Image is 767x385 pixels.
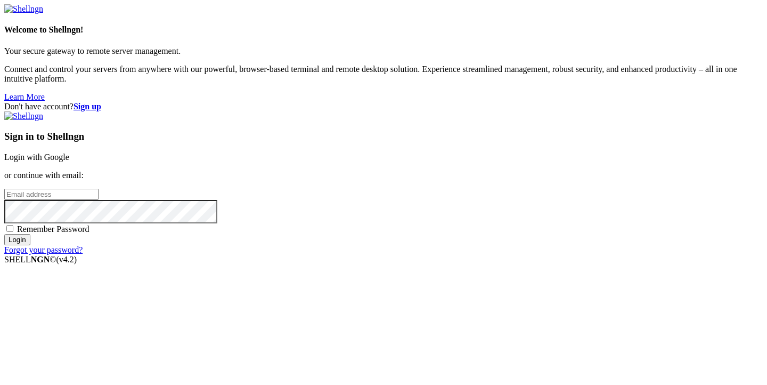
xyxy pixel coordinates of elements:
input: Login [4,234,30,245]
p: Connect and control your servers from anywhere with our powerful, browser-based terminal and remo... [4,65,763,84]
input: Email address [4,189,99,200]
span: SHELL © [4,255,77,264]
a: Login with Google [4,153,69,162]
input: Remember Password [6,225,13,232]
p: Your secure gateway to remote server management. [4,46,763,56]
a: Forgot your password? [4,245,83,254]
p: or continue with email: [4,171,763,180]
img: Shellngn [4,111,43,121]
h4: Welcome to Shellngn! [4,25,763,35]
span: Remember Password [17,224,89,234]
b: NGN [31,255,50,264]
div: Don't have account? [4,102,763,111]
img: Shellngn [4,4,43,14]
h3: Sign in to Shellngn [4,131,763,142]
a: Learn More [4,92,45,101]
a: Sign up [74,102,101,111]
span: 4.2.0 [56,255,77,264]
